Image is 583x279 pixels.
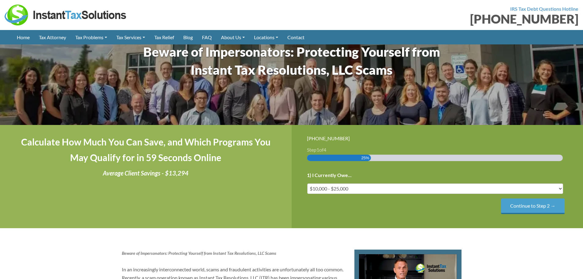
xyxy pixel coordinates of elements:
h4: Calculate How Much You Can Save, and Which Programs You May Qualify for in 59 Seconds Online [15,134,276,165]
a: Instant Tax Solutions Logo [5,11,127,17]
strong: IRS Tax Debt Questions Hotline [510,6,578,12]
div: [PHONE_NUMBER] [307,134,568,142]
h1: Beware of Impersonators: Protecting Yourself from Instant Tax Resolutions, LLC Scams [122,43,462,79]
span: 25% [361,155,369,161]
span: 4 [323,147,326,153]
a: Tax Problems [71,30,112,44]
a: Tax Relief [150,30,179,44]
img: Instant Tax Solutions Logo [5,5,127,25]
strong: Beware of Impersonators: Protecting Yourself from Instant Tax Resolutions, LLC Scams [122,251,276,256]
a: Home [12,30,34,44]
a: Locations [249,30,283,44]
a: Tax Attorney [34,30,71,44]
h3: Step of [307,147,568,152]
a: About Us [216,30,249,44]
a: Tax Services [112,30,150,44]
span: 1 [316,147,319,153]
a: FAQ [197,30,216,44]
label: 1) I Currently Owe... [307,172,352,179]
a: Contact [283,30,309,44]
a: Blog [179,30,197,44]
input: Continue to Step 2 → [501,198,565,214]
i: Average Client Savings - $13,294 [103,169,189,177]
div: [PHONE_NUMBER] [296,13,579,25]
